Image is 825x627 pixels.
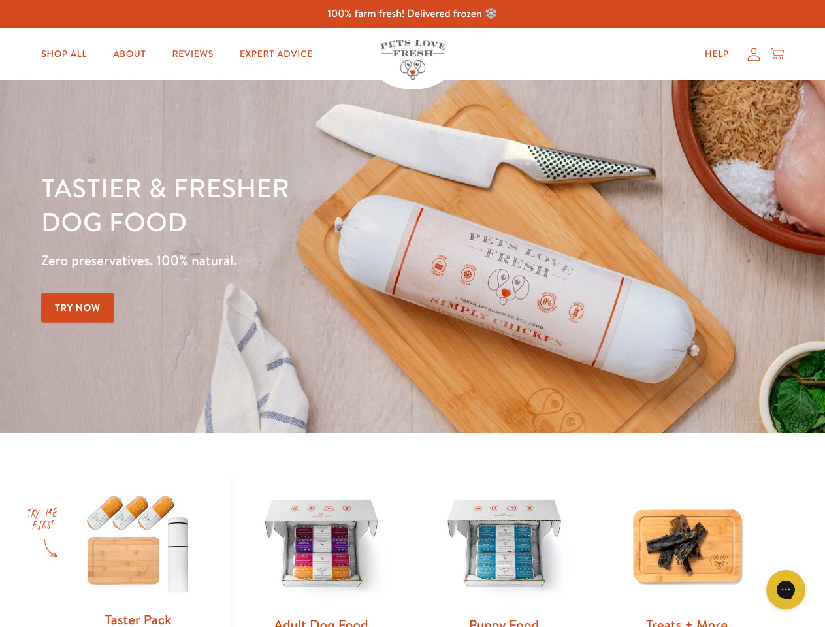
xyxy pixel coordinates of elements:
[760,566,812,614] iframe: Gorgias live chat messenger
[103,41,156,67] a: About
[161,41,223,67] a: Reviews
[229,41,323,67] a: Expert Advice
[31,41,97,67] a: Shop All
[41,293,114,323] a: Try Now
[694,41,739,67] a: Help
[41,249,536,272] p: Zero preservatives. 100% natural.
[41,170,536,238] h1: Tastier & fresher dog food
[380,40,445,80] img: Pets Love Fresh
